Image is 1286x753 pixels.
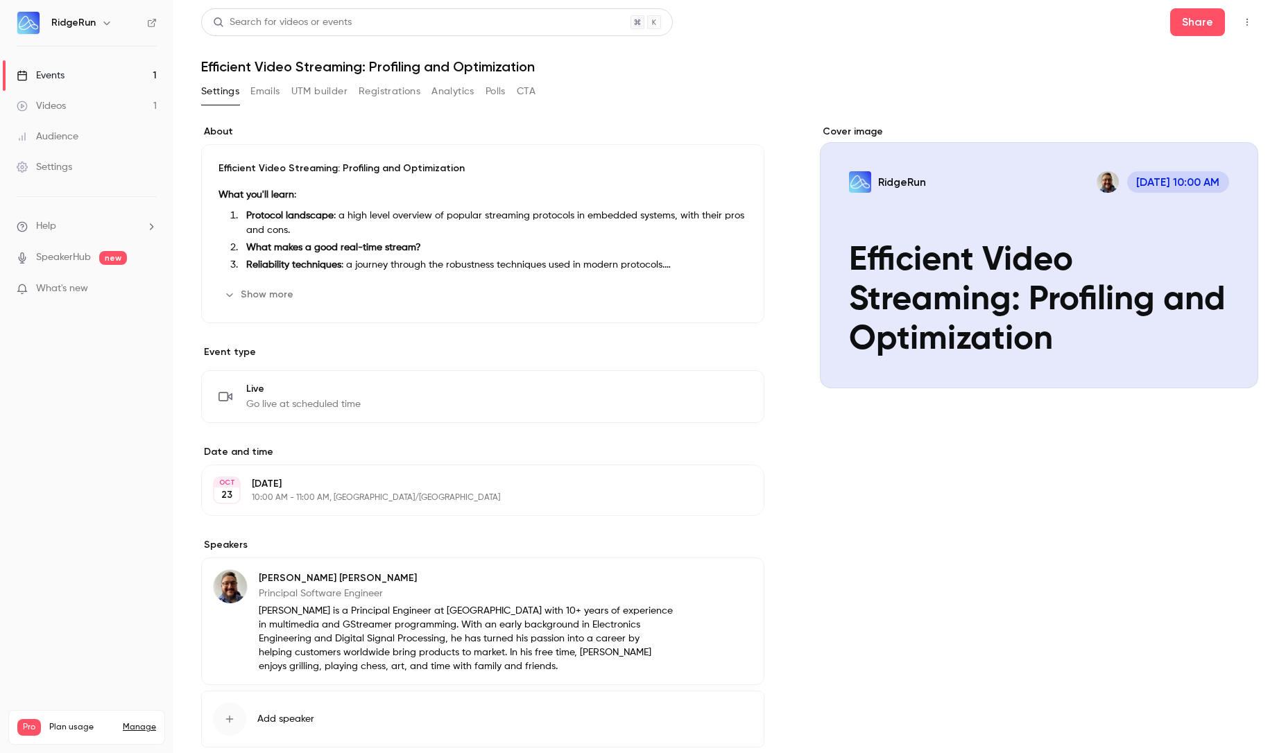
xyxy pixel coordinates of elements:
h1: Efficient Video Streaming: Profiling and Optimization [201,58,1258,75]
label: About [201,125,764,139]
span: Go live at scheduled time [246,397,361,411]
div: Videos [17,99,66,113]
p: Event type [201,345,764,359]
span: What's new [36,282,88,296]
span: new [99,251,127,265]
div: Michael Grüner[PERSON_NAME] [PERSON_NAME]Principal Software Engineer[PERSON_NAME] is a Principal ... [201,557,764,685]
strong: Reliability techniques [246,260,341,270]
button: Polls [486,80,506,103]
p: Principal Software Engineer [259,587,674,600]
a: Manage [123,722,156,733]
p: [PERSON_NAME] [PERSON_NAME] [259,571,674,585]
img: RidgeRun [17,12,40,34]
button: Share [1170,8,1225,36]
li: help-dropdown-opener [17,219,157,234]
p: Efficient Video Streaming: Profiling and Optimization [218,162,747,175]
button: Registrations [359,80,420,103]
p: 23 [221,488,232,502]
div: OCT [214,478,239,487]
label: Speakers [201,538,764,552]
label: Date and time [201,445,764,459]
button: Add speaker [201,691,764,747]
p: : [218,187,747,203]
li: : a journey through the robustness techniques used in modern protocols. [241,258,747,272]
span: Live [246,382,361,396]
li: : a high level overview of popular streaming protocols in embedded systems, with their pros and c... [241,209,747,238]
strong: What you'll learn [218,190,294,200]
button: Analytics [431,80,474,103]
div: Search for videos or events [213,15,352,30]
h6: RidgeRun [51,16,96,30]
span: Plan usage [49,722,114,733]
span: Help [36,219,56,234]
button: Show more [218,284,302,306]
div: Events [17,69,65,83]
p: [PERSON_NAME] is a Principal Engineer at [GEOGRAPHIC_DATA] with 10+ years of experience in multim... [259,604,674,673]
img: Michael Grüner [214,570,247,603]
p: [DATE] [252,477,691,491]
strong: What makes a good real-time stream? [246,243,421,252]
section: Cover image [820,125,1258,388]
div: Settings [17,160,72,174]
label: Cover image [820,125,1258,139]
a: SpeakerHub [36,250,91,265]
button: CTA [517,80,535,103]
div: Audience [17,130,78,144]
button: UTM builder [291,80,348,103]
span: Pro [17,719,41,736]
button: Settings [201,80,239,103]
button: Emails [250,80,280,103]
p: 10:00 AM - 11:00 AM, [GEOGRAPHIC_DATA]/[GEOGRAPHIC_DATA] [252,492,691,503]
strong: Protocol landscape [246,211,334,220]
span: Add speaker [257,712,314,726]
